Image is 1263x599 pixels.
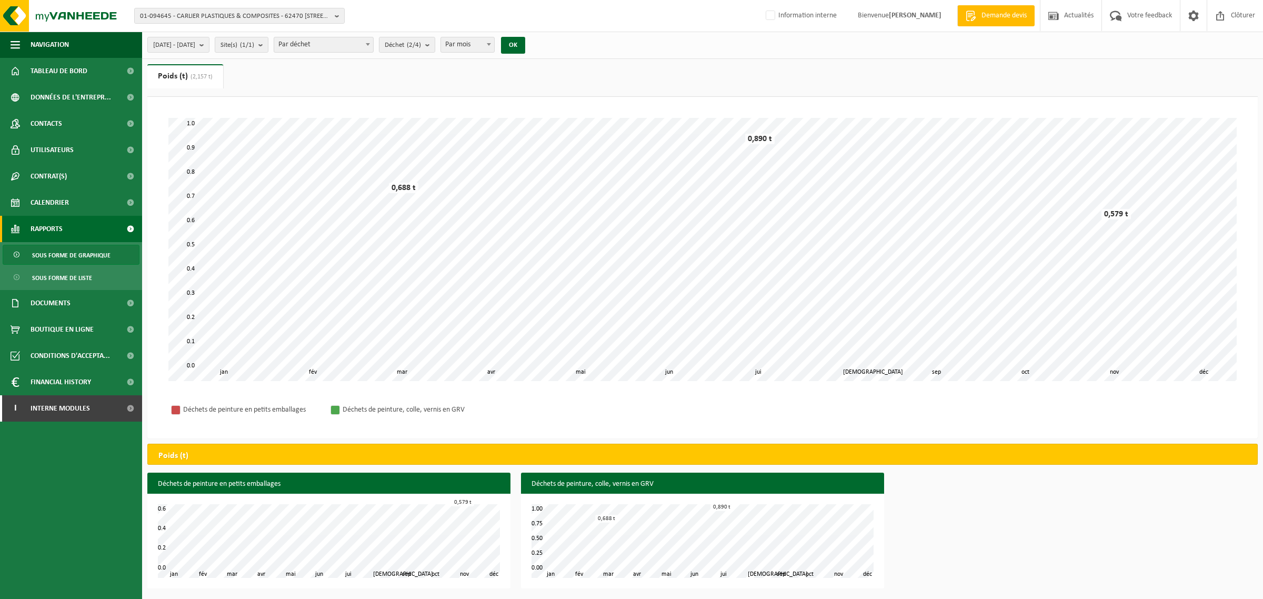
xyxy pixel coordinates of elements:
[441,37,494,52] span: Par mois
[407,42,421,48] count: (2/4)
[140,8,330,24] span: 01-094645 - CARLIER PLASTIQUES & COMPOSITES - 62470 [STREET_ADDRESS]
[31,111,62,137] span: Contacts
[32,268,92,288] span: Sous forme de liste
[343,403,479,416] div: Déchets de peinture, colle, vernis en GRV
[3,245,139,265] a: Sous forme de graphique
[32,245,111,265] span: Sous forme de graphique
[31,32,69,58] span: Navigation
[31,163,67,189] span: Contrat(s)
[147,473,510,496] h3: Déchets de peinture en petits emballages
[979,11,1029,21] span: Demande devis
[764,8,837,24] label: Information interne
[710,503,733,511] div: 0,890 t
[31,189,69,216] span: Calendrier
[389,183,418,193] div: 0,688 t
[31,58,87,84] span: Tableau de bord
[521,473,884,496] h3: Déchets de peinture, colle, vernis en GRV
[274,37,373,52] span: Par déchet
[31,316,94,343] span: Boutique en ligne
[957,5,1035,26] a: Demande devis
[134,8,345,24] button: 01-094645 - CARLIER PLASTIQUES & COMPOSITES - 62470 [STREET_ADDRESS]
[188,74,213,80] span: (2,157 t)
[3,267,139,287] a: Sous forme de liste
[385,37,421,53] span: Déchet
[147,64,223,88] a: Poids (t)
[215,37,268,53] button: Site(s)(1/1)
[147,37,209,53] button: [DATE] - [DATE]
[31,343,110,369] span: Conditions d'accepta...
[274,37,374,53] span: Par déchet
[745,134,775,144] div: 0,890 t
[1101,209,1131,219] div: 0,579 t
[452,498,474,506] div: 0,579 t
[31,137,74,163] span: Utilisateurs
[153,37,195,53] span: [DATE] - [DATE]
[31,395,90,422] span: Interne modules
[240,42,254,48] count: (1/1)
[889,12,941,19] strong: [PERSON_NAME]
[31,216,63,242] span: Rapports
[31,84,111,111] span: Données de l'entrepr...
[379,37,435,53] button: Déchet(2/4)
[183,403,320,416] div: Déchets de peinture en petits emballages
[440,37,495,53] span: Par mois
[501,37,525,54] button: OK
[31,369,91,395] span: Financial History
[148,444,199,467] h2: Poids (t)
[595,515,618,523] div: 0,688 t
[220,37,254,53] span: Site(s)
[11,395,20,422] span: I
[31,290,71,316] span: Documents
